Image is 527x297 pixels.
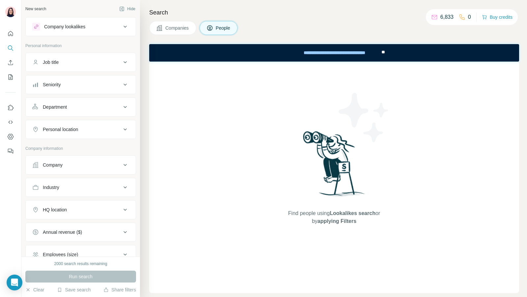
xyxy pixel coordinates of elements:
[26,179,136,195] button: Industry
[115,4,140,14] button: Hide
[26,247,136,262] button: Employees (size)
[5,7,16,17] img: Avatar
[26,121,136,137] button: Personal location
[26,157,136,173] button: Company
[5,131,16,143] button: Dashboard
[44,23,85,30] div: Company lookalikes
[7,275,22,290] div: Open Intercom Messenger
[43,184,59,191] div: Industry
[281,209,387,225] span: Find people using or by
[26,77,136,93] button: Seniority
[300,129,369,203] img: Surfe Illustration - Woman searching with binoculars
[43,59,59,66] div: Job title
[165,25,189,31] span: Companies
[43,104,67,110] div: Department
[43,162,63,168] div: Company
[26,19,136,35] button: Company lookalikes
[5,42,16,54] button: Search
[25,286,44,293] button: Clear
[149,44,519,62] iframe: Banner
[149,8,519,17] h4: Search
[57,286,91,293] button: Save search
[103,286,136,293] button: Share filters
[25,6,46,12] div: New search
[26,99,136,115] button: Department
[26,54,136,70] button: Job title
[482,13,513,22] button: Buy credits
[43,206,67,213] div: HQ location
[5,57,16,68] button: Enrich CSV
[43,81,61,88] div: Seniority
[5,145,16,157] button: Feedback
[25,43,136,49] p: Personal information
[318,218,356,224] span: applying Filters
[468,13,471,21] p: 0
[5,116,16,128] button: Use Surfe API
[440,13,454,21] p: 6,833
[54,261,107,267] div: 2000 search results remaining
[5,71,16,83] button: My lists
[26,224,136,240] button: Annual revenue ($)
[334,88,394,147] img: Surfe Illustration - Stars
[43,229,82,235] div: Annual revenue ($)
[25,146,136,151] p: Company information
[5,102,16,114] button: Use Surfe on LinkedIn
[216,25,231,31] span: People
[26,202,136,218] button: HQ location
[43,251,78,258] div: Employees (size)
[330,210,375,216] span: Lookalikes search
[43,126,78,133] div: Personal location
[5,28,16,40] button: Quick start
